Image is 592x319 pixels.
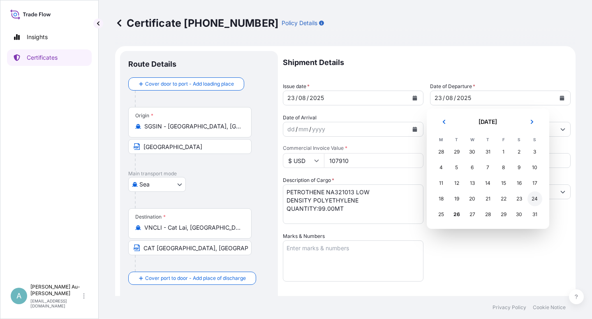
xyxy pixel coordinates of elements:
div: Sunday, 17 August 2025 [527,176,542,191]
div: Saturday, 30 August 2025 [512,207,527,222]
th: S [511,135,527,144]
div: Thursday, 21 August 2025 [481,191,495,206]
section: Calendar [427,109,549,229]
button: Previous [435,115,453,128]
th: T [449,135,465,144]
p: Policy Details [282,19,317,27]
div: Monday, 4 August 2025 [434,160,449,175]
div: Wednesday, 13 August 2025 [465,176,480,191]
div: August 2025 [433,115,543,222]
div: Friday, 22 August 2025 [496,191,511,206]
div: Friday, 15 August 2025 [496,176,511,191]
div: Saturday, 9 August 2025 [512,160,527,175]
div: Monday, 25 August 2025 [434,207,449,222]
div: Friday, 1 August 2025 [496,144,511,159]
div: Thursday, 14 August 2025 [481,176,495,191]
p: Certificate [PHONE_NUMBER] [115,16,278,30]
div: Sunday, 24 August 2025 [527,191,542,206]
div: Sunday, 10 August 2025 [527,160,542,175]
button: Next [523,115,541,128]
th: T [480,135,496,144]
div: Monday, 18 August 2025 [434,191,449,206]
div: Saturday, 2 August 2025 [512,144,527,159]
div: Sunday, 31 August 2025 [527,207,542,222]
th: W [465,135,480,144]
div: Wednesday, 6 August 2025 [465,160,480,175]
div: Saturday, 23 August 2025 selected [512,191,527,206]
div: Thursday, 31 July 2025 [481,144,495,159]
div: Thursday, 28 August 2025 [481,207,495,222]
div: Tuesday, 12 August 2025 [449,176,464,191]
div: Today, Tuesday, 26 August 2025 [449,207,464,222]
div: Monday, 28 July 2025 [434,144,449,159]
div: Wednesday, 27 August 2025 [465,207,480,222]
div: Wednesday, 30 July 2025 [465,144,480,159]
div: Friday, 29 August 2025 [496,207,511,222]
th: M [433,135,449,144]
div: Monday, 11 August 2025 [434,176,449,191]
table: August 2025 [433,135,543,222]
th: S [527,135,543,144]
div: Tuesday, 19 August 2025 [449,191,464,206]
div: Saturday, 16 August 2025 [512,176,527,191]
div: Tuesday, 29 July 2025 [449,144,464,159]
h2: [DATE] [458,118,518,126]
div: Tuesday, 5 August 2025 [449,160,464,175]
th: F [496,135,511,144]
div: Sunday, 3 August 2025 [527,144,542,159]
div: Wednesday, 20 August 2025 [465,191,480,206]
div: Friday, 8 August 2025 [496,160,511,175]
div: Thursday, 7 August 2025 [481,160,495,175]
